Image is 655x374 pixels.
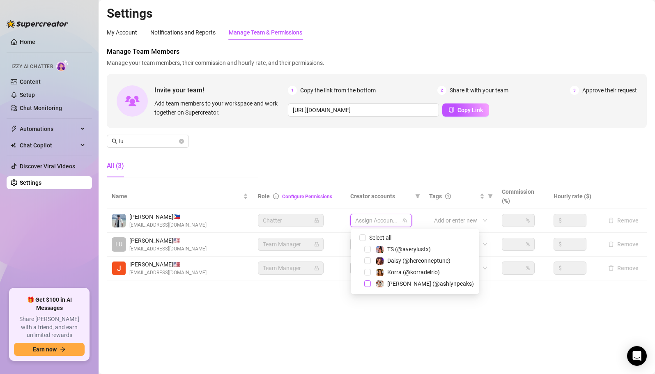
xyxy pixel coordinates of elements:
span: copy [448,107,454,112]
span: Select tree node [364,280,371,287]
span: Copy the link from the bottom [300,86,376,95]
span: Manage your team members, their commission and hourly rate, and their permissions. [107,58,647,67]
button: Remove [605,239,642,249]
span: search [112,138,117,144]
span: Select tree node [364,269,371,275]
span: Korra (@korradelrio) [387,269,440,275]
a: Setup [20,92,35,98]
span: TS (@averylustx) [387,246,431,252]
span: filter [415,194,420,199]
img: logo-BBDzfeDw.svg [7,20,68,28]
span: Earn now [33,346,57,353]
div: Manage Team & Permissions [229,28,302,37]
th: Commission (%) [497,184,548,209]
a: Chat Monitoring [20,105,62,111]
span: Select all [366,233,395,242]
img: Chat Copilot [11,142,16,148]
span: Share [PERSON_NAME] with a friend, and earn unlimited rewards [14,315,85,340]
span: Tags [429,192,442,201]
span: Chat Copilot [20,139,78,152]
span: 3 [570,86,579,95]
img: Luke Sanchez [112,214,126,227]
span: Approve their request [582,86,637,95]
span: Team Manager [263,262,319,274]
span: question-circle [445,193,451,199]
img: TS (@averylustx) [376,246,384,253]
span: Copy Link [457,107,483,113]
span: Izzy AI Chatter [11,63,53,71]
span: [PERSON_NAME] 🇺🇸 [129,236,207,245]
span: Team Manager [263,238,319,250]
span: Role [258,193,270,200]
img: AI Chatter [56,60,69,71]
div: Open Intercom Messenger [627,346,647,366]
img: Korra (@korradelrio) [376,269,384,276]
span: filter [486,190,494,202]
div: All (3) [107,161,124,171]
span: filter [414,190,422,202]
span: Share it with your team [450,86,508,95]
button: Remove [605,216,642,225]
th: Name [107,184,253,209]
span: 2 [437,86,446,95]
img: Ashlyn (@ashlynpeaks) [376,280,384,288]
span: Invite your team! [154,85,288,95]
span: [EMAIL_ADDRESS][DOMAIN_NAME] [129,269,207,277]
span: Select tree node [364,246,371,252]
span: Automations [20,122,78,135]
span: lock [314,218,319,223]
button: Earn nowarrow-right [14,343,85,356]
span: Select tree node [364,257,371,264]
span: info-circle [273,193,279,199]
span: Add team members to your workspace and work together on Supercreator. [154,99,285,117]
a: Home [20,39,35,45]
img: Daisy (@hereonneptune) [376,257,384,265]
input: Search members [119,137,177,146]
span: 🎁 Get $100 in AI Messages [14,296,85,312]
img: Jon Lucas [112,262,126,275]
a: Discover Viral Videos [20,163,75,170]
span: [PERSON_NAME] (@ashlynpeaks) [387,280,474,287]
button: Remove [605,263,642,273]
button: close-circle [179,139,184,144]
span: Manage Team Members [107,47,647,57]
span: Name [112,192,241,201]
span: filter [488,194,493,199]
span: Daisy (@hereonneptune) [387,257,450,264]
span: Creator accounts [350,192,412,201]
button: Copy Link [442,103,489,117]
span: [PERSON_NAME] 🇺🇸 [129,260,207,269]
th: Hourly rate ($) [549,184,600,209]
div: My Account [107,28,137,37]
a: Settings [20,179,41,186]
span: lock [314,266,319,271]
span: LU [115,240,122,249]
span: 1 [288,86,297,95]
div: Notifications and Reports [150,28,216,37]
span: thunderbolt [11,126,17,132]
span: Chatter [263,214,319,227]
span: [EMAIL_ADDRESS][DOMAIN_NAME] [129,245,207,253]
span: team [402,218,407,223]
a: Content [20,78,41,85]
span: lock [314,242,319,247]
h2: Settings [107,6,647,21]
span: [PERSON_NAME] 🇵🇭 [129,212,207,221]
span: arrow-right [60,346,66,352]
a: Configure Permissions [282,194,332,200]
span: [EMAIL_ADDRESS][DOMAIN_NAME] [129,221,207,229]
